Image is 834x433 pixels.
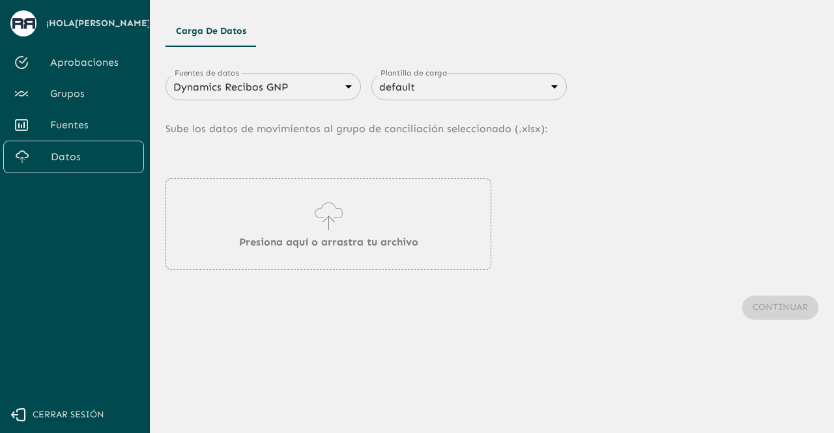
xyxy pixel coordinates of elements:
label: Fuentes de datos [175,67,239,78]
a: Datos [3,141,144,173]
span: Cerrar sesión [33,407,104,423]
span: Aprobaciones [50,55,134,70]
div: default [371,77,567,96]
button: Carga de Datos [165,16,257,47]
div: Dynamics Recibos GNP [165,77,361,96]
span: ¡Hola [PERSON_NAME] ! [46,16,154,32]
img: avatar [12,18,35,28]
span: Fuentes [50,117,134,133]
a: Fuentes [3,109,144,141]
a: Aprobaciones [3,47,144,78]
span: Datos [51,149,133,165]
p: Presiona aquí o arrastra tu archivo [239,234,418,250]
label: Plantilla de carga [381,67,447,78]
a: Grupos [3,78,144,109]
span: Grupos [50,86,134,102]
div: Tipos de Movimientos [165,16,818,47]
p: Sube los datos de movimientos al grupo de conciliación seleccionado (. xlsx ): [165,100,818,158]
